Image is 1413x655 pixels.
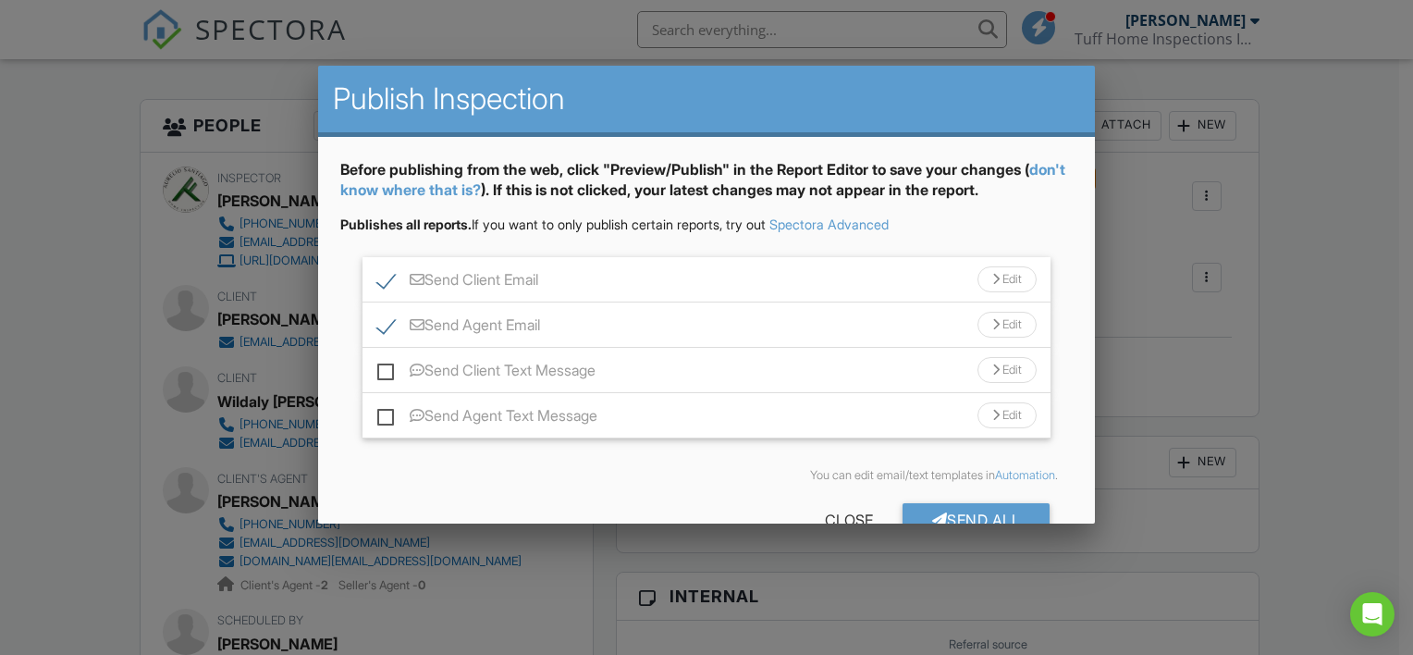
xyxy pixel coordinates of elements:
div: Open Intercom Messenger [1350,592,1395,636]
a: Spectora Advanced [769,216,889,232]
div: Before publishing from the web, click "Preview/Publish" in the Report Editor to save your changes... [340,159,1073,216]
h2: Publish Inspection [333,80,1080,117]
div: Edit [977,357,1037,383]
a: Automation [995,468,1055,482]
label: Send Agent Email [377,316,540,340]
div: Close [795,503,903,537]
span: If you want to only publish certain reports, try out [340,216,766,232]
label: Send Client Email [377,271,538,294]
div: You can edit email/text templates in . [355,468,1058,483]
div: Edit [977,312,1037,338]
strong: Publishes all reports. [340,216,472,232]
label: Send Client Text Message [377,362,596,385]
a: don't know where that is? [340,160,1065,199]
label: Send Agent Text Message [377,407,597,430]
div: Send All [903,503,1051,537]
div: Edit [977,402,1037,428]
div: Edit [977,266,1037,292]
